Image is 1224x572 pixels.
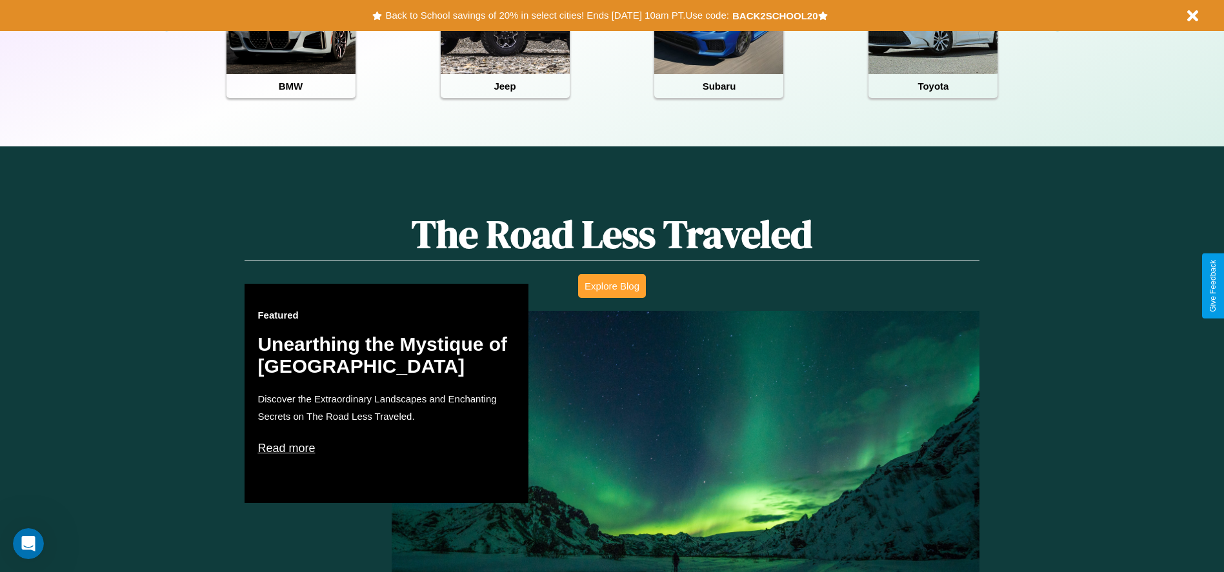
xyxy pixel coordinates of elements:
h4: BMW [226,74,356,98]
h3: Featured [257,310,516,321]
h4: Jeep [441,74,570,98]
h1: The Road Less Traveled [245,208,979,261]
h4: Subaru [654,74,783,98]
h2: Unearthing the Mystique of [GEOGRAPHIC_DATA] [257,333,516,377]
p: Read more [257,438,516,459]
div: Give Feedback [1209,260,1218,312]
iframe: Intercom live chat [13,528,44,559]
button: Explore Blog [578,274,646,298]
button: Back to School savings of 20% in select cities! Ends [DATE] 10am PT.Use code: [382,6,732,25]
p: Discover the Extraordinary Landscapes and Enchanting Secrets on The Road Less Traveled. [257,390,516,425]
h4: Toyota [868,74,998,98]
b: BACK2SCHOOL20 [732,10,818,21]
